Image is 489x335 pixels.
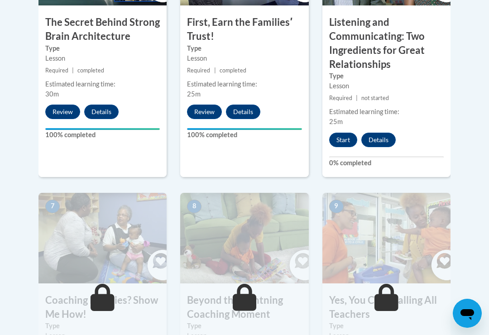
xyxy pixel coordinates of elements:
span: | [72,67,74,74]
span: completed [220,67,246,74]
button: Details [361,133,396,147]
span: | [356,95,358,101]
label: Type [45,43,160,53]
span: not started [361,95,389,101]
span: completed [77,67,104,74]
span: 25m [329,118,343,125]
img: Course Image [322,193,451,283]
label: Type [187,43,302,53]
button: Details [226,105,260,119]
label: Type [329,321,444,331]
div: Lesson [187,53,302,63]
span: Required [187,67,210,74]
span: Required [329,95,352,101]
div: Your progress [45,128,160,130]
button: Details [84,105,119,119]
span: | [214,67,216,74]
img: Course Image [38,193,167,283]
h3: First, Earn the Familiesʹ Trust! [180,15,308,43]
img: Course Image [180,193,308,283]
label: 100% completed [187,130,302,140]
button: Review [45,105,80,119]
button: Start [329,133,357,147]
h3: Listening and Communicating: Two Ingredients for Great Relationships [322,15,451,71]
div: Your progress [187,128,302,130]
div: Lesson [329,81,444,91]
span: Required [45,67,68,74]
label: Type [45,321,160,331]
label: Type [187,321,302,331]
div: Estimated learning time: [329,107,444,117]
iframe: Button to launch messaging window [453,299,482,328]
span: 25m [187,90,201,98]
label: 0% completed [329,158,444,168]
div: Estimated learning time: [187,79,302,89]
h3: The Secret Behind Strong Brain Architecture [38,15,167,43]
h3: Yes, You Can! Calling All Teachers [322,293,451,321]
span: 9 [329,200,344,213]
span: 8 [187,200,201,213]
h3: Coaching Families? Show Me How! [38,293,167,321]
div: Lesson [45,53,160,63]
div: Estimated learning time: [45,79,160,89]
label: Type [329,71,444,81]
label: 100% completed [45,130,160,140]
span: 7 [45,200,60,213]
h3: Beyond the Lightning Coaching Moment [180,293,308,321]
button: Review [187,105,222,119]
span: 30m [45,90,59,98]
